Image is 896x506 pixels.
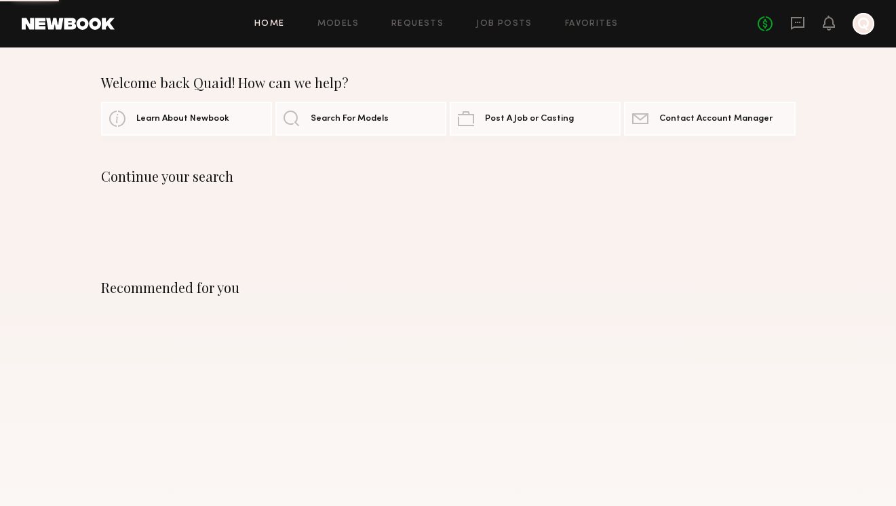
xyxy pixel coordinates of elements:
[450,102,621,136] a: Post A Job or Casting
[311,115,389,123] span: Search For Models
[485,115,574,123] span: Post A Job or Casting
[101,168,796,184] div: Continue your search
[476,20,532,28] a: Job Posts
[853,13,874,35] a: Q
[136,115,229,123] span: Learn About Newbook
[659,115,773,123] span: Contact Account Manager
[101,75,796,91] div: Welcome back Quaid! How can we help?
[254,20,285,28] a: Home
[275,102,446,136] a: Search For Models
[317,20,359,28] a: Models
[565,20,619,28] a: Favorites
[624,102,795,136] a: Contact Account Manager
[101,102,272,136] a: Learn About Newbook
[391,20,444,28] a: Requests
[101,279,796,296] div: Recommended for you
